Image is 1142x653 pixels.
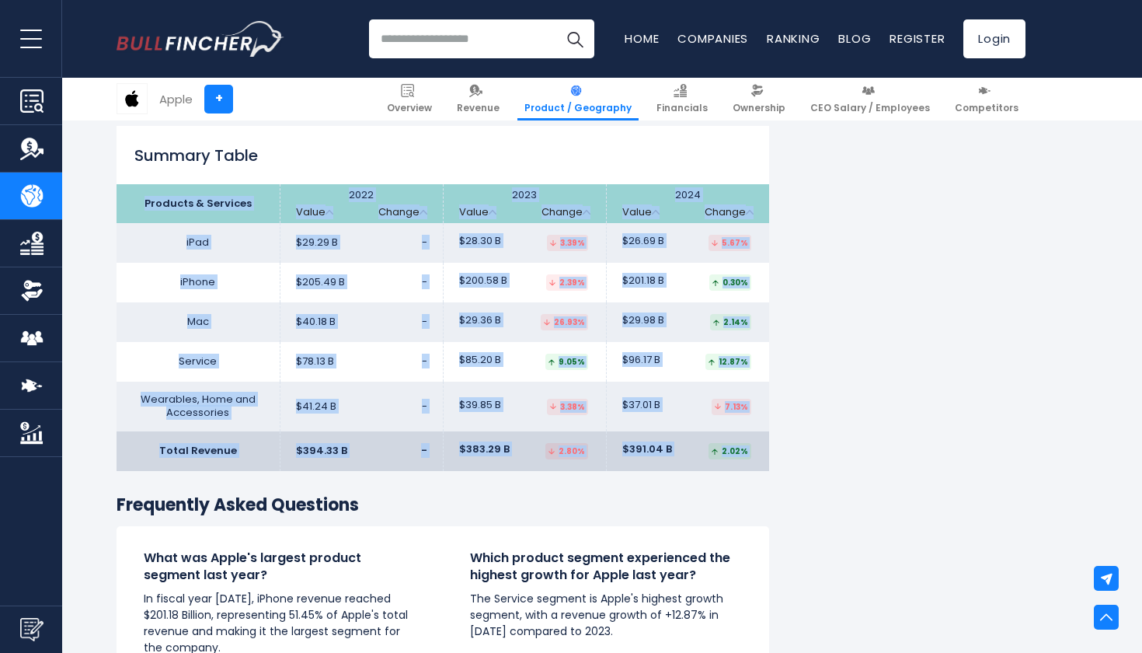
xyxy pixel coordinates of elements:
h3: Frequently Asked Questions [117,494,769,517]
div: 2.39% [546,274,588,291]
span: CEO Salary / Employees [810,102,930,114]
a: Login [963,19,1025,58]
a: Financials [649,78,715,120]
td: iPhone [117,263,280,302]
span: $28.30 B [459,235,501,248]
a: Change [378,206,427,219]
span: $78.13 B [296,355,334,368]
a: Value [622,206,660,219]
a: Competitors [948,78,1025,120]
a: + [204,85,233,113]
td: Total Revenue [117,431,280,471]
span: - [422,314,427,329]
span: - [422,354,427,368]
a: Go to homepage [117,21,284,57]
a: Overview [380,78,439,120]
span: - [421,443,427,458]
div: 2.02% [709,443,751,459]
th: 2022 [280,184,443,223]
span: Ownership [733,102,785,114]
span: Product / Geography [524,102,632,114]
span: $201.18 B [622,274,664,288]
td: Service [117,342,280,382]
a: Home [625,30,659,47]
span: - [422,399,427,414]
span: Overview [387,102,432,114]
p: The Service segment is Apple's highest growth segment, with a revenue growth of +12.87% in [DATE]... [470,591,742,640]
a: Product / Geography [517,78,639,120]
img: Bullfincher logo [117,21,284,57]
a: Ownership [726,78,792,120]
a: Value [296,206,333,219]
a: Change [541,206,590,219]
h4: What was Apple's largest product segment last year? [144,550,416,585]
img: Ownership [20,279,44,302]
td: iPad [117,223,280,263]
a: Value [459,206,496,219]
span: $96.17 B [622,354,660,367]
span: $41.24 B [296,400,336,414]
div: 0.30% [709,274,751,291]
div: 26.93% [541,314,588,330]
span: $85.20 B [459,354,501,367]
span: $383.29 B [459,443,510,456]
span: $39.85 B [459,399,501,412]
span: $29.98 B [622,314,664,327]
a: Register [890,30,945,47]
span: $205.49 B [296,276,345,289]
button: Search [555,19,594,58]
span: Revenue [457,102,500,114]
span: - [422,235,427,250]
img: AAPL logo [117,84,147,113]
div: 2.80% [545,443,588,459]
span: - [422,274,427,289]
span: Financials [656,102,708,114]
span: $40.18 B [296,316,336,329]
a: CEO Salary / Employees [803,78,937,120]
div: Apple [159,90,193,108]
span: $391.04 B [622,443,672,456]
a: Companies [677,30,748,47]
div: 5.67% [709,235,751,251]
div: 2.14% [710,314,751,330]
span: Competitors [955,102,1018,114]
span: $200.58 B [459,274,507,288]
div: 3.38% [547,399,588,415]
div: 3.39% [547,235,588,251]
span: $29.29 B [296,236,338,250]
div: 9.05% [545,354,588,370]
div: 7.13% [712,399,751,415]
h2: Summary Table [117,144,769,167]
span: $37.01 B [622,399,660,412]
a: Change [705,206,754,219]
th: 2024 [606,184,769,223]
span: $394.33 B [296,445,347,458]
a: Blog [838,30,871,47]
a: Revenue [450,78,507,120]
td: Mac [117,302,280,342]
div: 12.87% [705,354,751,370]
span: $29.36 B [459,314,501,327]
th: 2023 [443,184,606,223]
a: Ranking [767,30,820,47]
span: $26.69 B [622,235,664,248]
td: Wearables, Home and Accessories [117,382,280,431]
h4: Which product segment experienced the highest growth for Apple last year? [470,550,742,585]
th: Products & Services [117,184,280,223]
